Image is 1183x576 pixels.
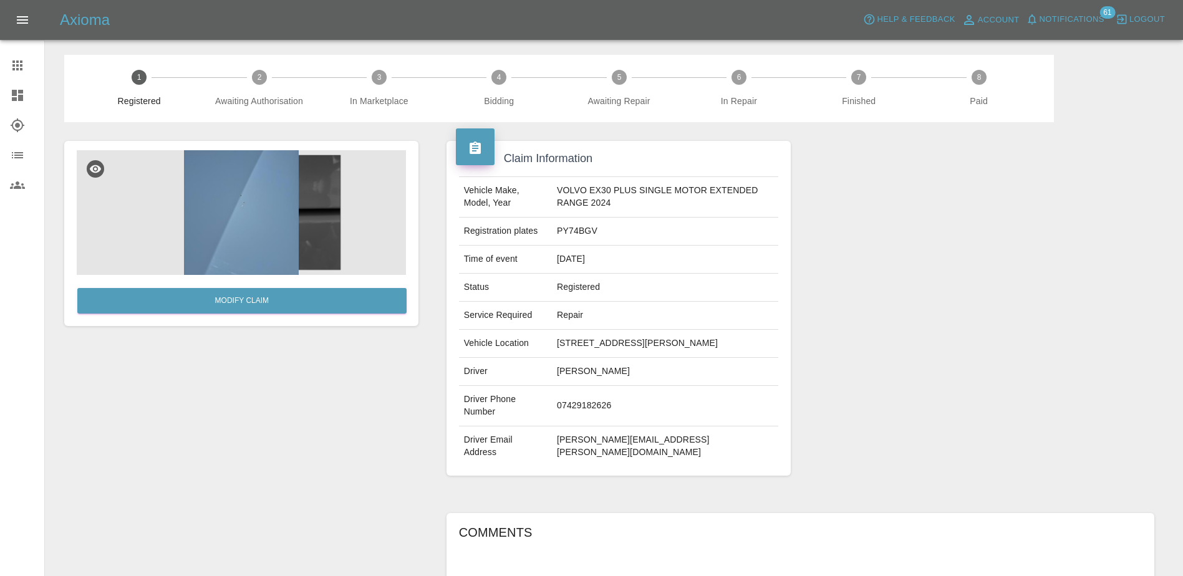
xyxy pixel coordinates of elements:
[257,73,261,82] text: 2
[958,10,1023,30] a: Account
[1040,12,1104,27] span: Notifications
[877,12,955,27] span: Help & Feedback
[552,218,778,246] td: PY74BGV
[60,10,110,30] h5: Axioma
[137,73,142,82] text: 1
[1099,6,1115,19] span: 61
[552,358,778,386] td: [PERSON_NAME]
[924,95,1033,107] span: Paid
[324,95,434,107] span: In Marketplace
[552,274,778,302] td: Registered
[204,95,314,107] span: Awaiting Authorisation
[84,95,194,107] span: Registered
[459,522,1142,542] h6: Comments
[497,73,501,82] text: 4
[552,177,778,218] td: VOLVO EX30 PLUS SINGLE MOTOR EXTENDED RANGE 2024
[1113,10,1168,29] button: Logout
[552,386,778,426] td: 07429182626
[552,302,778,330] td: Repair
[7,5,37,35] button: Open drawer
[552,330,778,358] td: [STREET_ADDRESS][PERSON_NAME]
[459,358,552,386] td: Driver
[1129,12,1165,27] span: Logout
[459,330,552,358] td: Vehicle Location
[617,73,621,82] text: 5
[977,73,981,82] text: 8
[804,95,914,107] span: Finished
[978,13,1020,27] span: Account
[77,150,406,275] img: 629b7313-9642-42cb-a885-8291534fa7f4
[459,218,552,246] td: Registration plates
[564,95,674,107] span: Awaiting Repair
[860,10,958,29] button: Help & Feedback
[459,177,552,218] td: Vehicle Make, Model, Year
[459,386,552,426] td: Driver Phone Number
[77,288,407,314] a: Modify Claim
[1023,10,1108,29] button: Notifications
[737,73,741,82] text: 6
[552,246,778,274] td: [DATE]
[444,95,554,107] span: Bidding
[459,426,552,466] td: Driver Email Address
[377,73,382,82] text: 3
[857,73,861,82] text: 7
[456,150,782,167] h4: Claim Information
[459,302,552,330] td: Service Required
[459,274,552,302] td: Status
[459,246,552,274] td: Time of event
[552,426,778,466] td: [PERSON_NAME][EMAIL_ADDRESS][PERSON_NAME][DOMAIN_NAME]
[684,95,794,107] span: In Repair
